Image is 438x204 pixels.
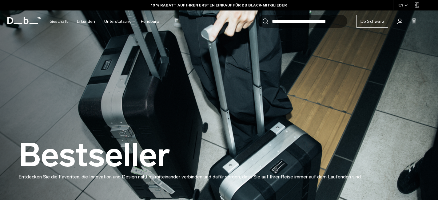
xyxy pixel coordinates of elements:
a: Erkunden [77,10,95,32]
font: Entdecken Sie die Favoriten, die Innovation und Design nahtlos miteinander verbinden und dafür so... [18,174,362,180]
font: Geschäft [50,19,68,24]
a: Db Schwarz [356,15,388,28]
a: Fundbüro [141,10,159,32]
font: Unterstützung [104,19,132,24]
a: Unterstützung [104,10,132,32]
font: Db Schwarz [360,19,384,24]
font: Erkunden [77,19,95,24]
a: 10 % RABATT AUF IHREN ERSTEN EINKAUF FÜR DB BLACK-MITGLIEDER [151,2,287,8]
font: Fundbüro [141,19,159,24]
font: 10 % RABATT AUF IHREN ERSTEN EINKAUF FÜR DB BLACK-MITGLIEDER [151,3,287,7]
font: Bestseller [18,136,170,174]
a: Geschäft [50,10,68,32]
nav: Hauptnavigation [45,10,164,32]
font: CY [398,3,404,7]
